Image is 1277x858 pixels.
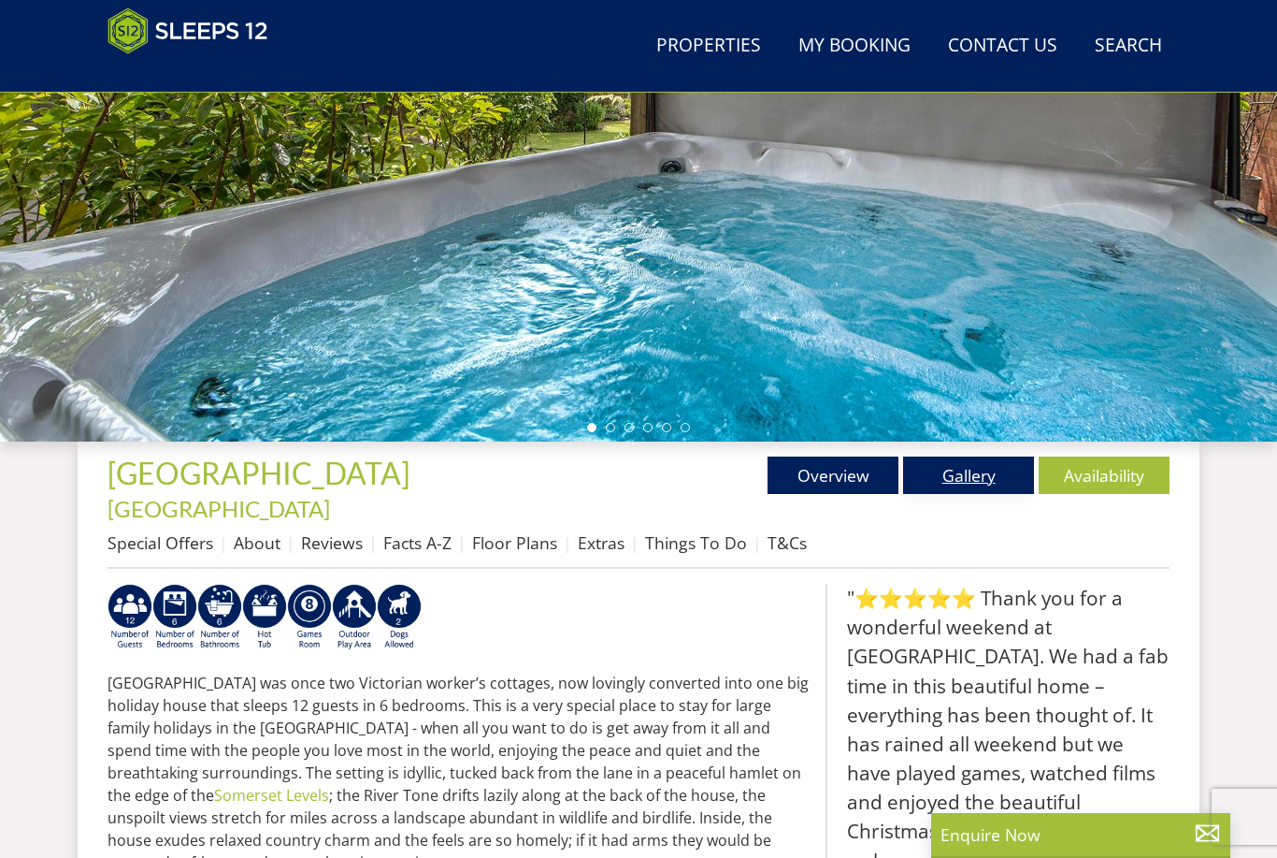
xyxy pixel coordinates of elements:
a: Extras [578,531,624,554]
a: Floor Plans [472,531,557,554]
p: Enquire Now [940,822,1221,847]
img: AD_4nXdmwCQHKAiIjYDk_1Dhq-AxX3fyYPYaVgX942qJE-Y7he54gqc0ybrIGUg6Qr_QjHGl2FltMhH_4pZtc0qV7daYRc31h... [197,584,242,651]
img: Sleeps 12 [108,7,268,54]
img: AD_4nXfRzBlt2m0mIteXDhAcJCdmEApIceFt1SPvkcB48nqgTZkfMpQlDmULa47fkdYiHD0skDUgcqepViZHFLjVKS2LWHUqM... [152,584,197,651]
a: Properties [649,25,768,67]
a: Contact Us [940,25,1065,67]
a: Search [1087,25,1169,67]
img: AD_4nXeihy09h6z5eBp0JOPGtR29XBuooYnWWTD5CRdkjIxzFvdjF7RDYh0J0O2851hKg-tM6SON0AwVXpb9SuQE_VAk0pY0j... [108,584,152,651]
a: Special Offers [108,531,213,554]
a: Things To Do [645,531,747,554]
a: Availability [1039,457,1169,494]
a: Somerset Levels [214,785,329,806]
a: T&Cs [768,531,807,554]
img: AD_4nXdrZMsjcYNLGsKuA84hRzvIbesVCpXJ0qqnwZoX5ch9Zjv73tWe4fnFRs2gJ9dSiUubhZXckSJX_mqrZBmYExREIfryF... [287,584,332,651]
a: My Booking [791,25,918,67]
iframe: Customer reviews powered by Trustpilot [98,65,294,81]
a: [GEOGRAPHIC_DATA] [108,495,330,522]
a: [GEOGRAPHIC_DATA] [108,455,416,491]
span: [GEOGRAPHIC_DATA] [108,455,410,491]
a: About [234,531,280,554]
img: AD_4nXe7_8LrJK20fD9VNWAdfykBvHkWcczWBt5QOadXbvIwJqtaRaRf-iI0SeDpMmH1MdC9T1Vy22FMXzzjMAvSuTB5cJ7z5... [377,584,422,651]
a: Overview [768,457,898,494]
img: AD_4nXcpX5uDwed6-YChlrI2BYOgXwgg3aqYHOhRm0XfZB-YtQW2NrmeCr45vGAfVKUq4uWnc59ZmEsEzoF5o39EWARlT1ewO... [242,584,287,651]
a: Facts A-Z [383,531,452,554]
img: AD_4nXfjdDqPkGBf7Vpi6H87bmAUe5GYCbodrAbU4sf37YN55BCjSXGx5ZgBV7Vb9EJZsXiNVuyAiuJUB3WVt-w9eJ0vaBcHg... [332,584,377,651]
a: Gallery [903,457,1034,494]
a: Reviews [301,531,363,554]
